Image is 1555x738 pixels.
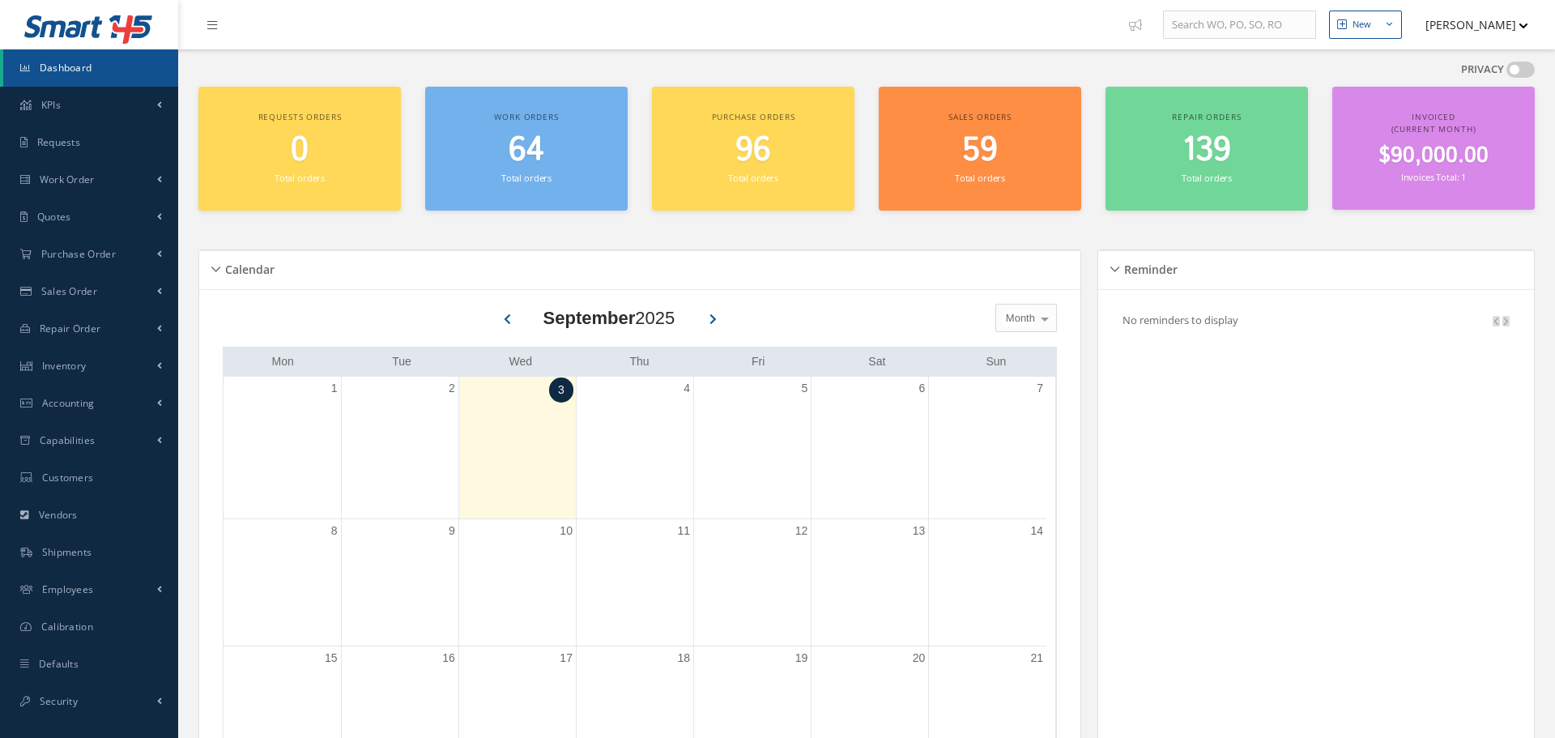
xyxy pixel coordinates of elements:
[42,471,94,484] span: Customers
[1027,519,1046,543] a: September 14, 2025
[328,519,341,543] a: September 8, 2025
[1172,111,1241,122] span: Repair orders
[322,646,341,670] a: September 15, 2025
[1182,172,1232,184] small: Total orders
[798,377,811,400] a: September 5, 2025
[626,352,652,372] a: Thursday
[42,396,95,410] span: Accounting
[42,545,92,559] span: Shipments
[40,322,101,335] span: Repair Order
[694,377,812,519] td: September 5, 2025
[501,172,552,184] small: Total orders
[1002,310,1035,326] span: Month
[549,378,573,403] a: September 3, 2025
[41,284,97,298] span: Sales Order
[1461,62,1504,78] label: PRIVACY
[1378,140,1489,172] span: $90,000.00
[1329,11,1402,39] button: New
[916,377,929,400] a: September 6, 2025
[865,352,888,372] a: Saturday
[1106,87,1308,211] a: Repair orders 139 Total orders
[220,258,275,277] h5: Calendar
[1163,11,1316,40] input: Search WO, PO, SO, RO
[543,308,636,328] b: September
[712,111,795,122] span: Purchase orders
[812,377,929,519] td: September 6, 2025
[1391,123,1476,134] span: (Current Month)
[556,519,576,543] a: September 10, 2025
[576,377,693,519] td: September 4, 2025
[543,305,675,331] div: 2025
[341,518,458,646] td: September 9, 2025
[328,377,341,400] a: September 1, 2025
[42,359,87,373] span: Inventory
[42,582,94,596] span: Employees
[3,49,178,87] a: Dashboard
[812,518,929,646] td: September 13, 2025
[439,646,458,670] a: September 16, 2025
[955,172,1005,184] small: Total orders
[910,646,929,670] a: September 20, 2025
[1410,9,1528,41] button: [PERSON_NAME]
[445,519,458,543] a: September 9, 2025
[41,620,93,633] span: Calibration
[1401,171,1466,183] small: Invoices Total: 1
[948,111,1012,122] span: Sales orders
[879,87,1081,211] a: Sales orders 59 Total orders
[556,646,576,670] a: September 17, 2025
[929,377,1046,519] td: September 7, 2025
[40,61,92,75] span: Dashboard
[291,127,309,173] span: 0
[425,87,628,211] a: Work orders 64 Total orders
[39,508,78,522] span: Vendors
[458,518,576,646] td: September 10, 2025
[576,518,693,646] td: September 11, 2025
[39,657,79,671] span: Defaults
[652,87,854,211] a: Purchase orders 96 Total orders
[494,111,558,122] span: Work orders
[1027,646,1046,670] a: September 21, 2025
[40,173,95,186] span: Work Order
[509,127,544,173] span: 64
[224,377,341,519] td: September 1, 2025
[268,352,296,372] a: Monday
[1123,313,1238,327] p: No reminders to display
[458,377,576,519] td: September 3, 2025
[910,519,929,543] a: September 13, 2025
[37,210,71,224] span: Quotes
[962,127,998,173] span: 59
[680,377,693,400] a: September 4, 2025
[505,352,535,372] a: Wednesday
[224,518,341,646] td: September 8, 2025
[694,518,812,646] td: September 12, 2025
[748,352,768,372] a: Friday
[275,172,325,184] small: Total orders
[1353,18,1371,32] div: New
[735,127,771,173] span: 96
[1332,87,1535,210] a: Invoiced (Current Month) $90,000.00 Invoices Total: 1
[1119,258,1178,277] h5: Reminder
[792,519,812,543] a: September 12, 2025
[41,98,61,112] span: KPIs
[674,646,693,670] a: September 18, 2025
[982,352,1009,372] a: Sunday
[258,111,342,122] span: Requests orders
[37,135,80,149] span: Requests
[198,87,401,211] a: Requests orders 0 Total orders
[445,377,458,400] a: September 2, 2025
[341,377,458,519] td: September 2, 2025
[929,518,1046,646] td: September 14, 2025
[1182,127,1231,173] span: 139
[674,519,693,543] a: September 11, 2025
[792,646,812,670] a: September 19, 2025
[1412,111,1455,122] span: Invoiced
[389,352,415,372] a: Tuesday
[728,172,778,184] small: Total orders
[41,247,116,261] span: Purchase Order
[40,694,78,708] span: Security
[40,433,96,447] span: Capabilities
[1033,377,1046,400] a: September 7, 2025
